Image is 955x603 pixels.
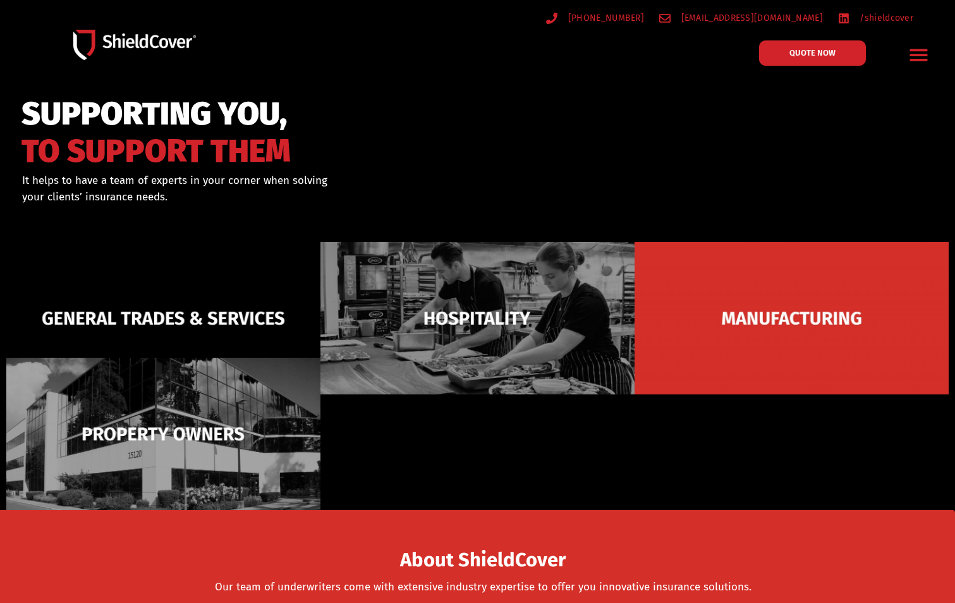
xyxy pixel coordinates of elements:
span: QUOTE NOW [789,49,836,57]
a: /shieldcover [838,10,913,26]
div: Menu Toggle [904,40,934,70]
a: About ShieldCover [400,556,566,569]
a: [PHONE_NUMBER] [546,10,644,26]
a: [EMAIL_ADDRESS][DOMAIN_NAME] [659,10,823,26]
span: About ShieldCover [400,552,566,568]
img: Shield-Cover-Underwriting-Australia-logo-full [73,30,196,59]
span: /shieldcover [856,10,913,26]
span: [PHONE_NUMBER] [565,10,644,26]
a: QUOTE NOW [759,40,866,66]
a: Our team of underwriters come with extensive industry expertise to offer you innovative insurance... [215,580,751,594]
p: your clients’ insurance needs. [22,189,538,205]
span: SUPPORTING YOU, [21,101,291,127]
div: It helps to have a team of experts in your corner when solving [22,173,538,205]
span: [EMAIL_ADDRESS][DOMAIN_NAME] [678,10,823,26]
